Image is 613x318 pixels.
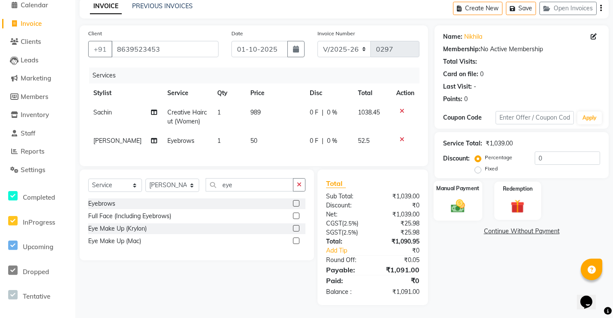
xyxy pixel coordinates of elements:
[21,37,41,46] span: Clients
[443,139,482,148] div: Service Total:
[320,265,373,275] div: Payable:
[373,201,426,210] div: ₹0
[2,19,73,29] a: Invoice
[480,70,484,79] div: 0
[382,246,426,255] div: ₹0
[453,2,502,15] button: Create New
[320,228,373,237] div: ( )
[443,45,600,54] div: No Active Membership
[23,193,55,201] span: Completed
[443,82,472,91] div: Last Visit:
[88,224,147,233] div: Eye Make Up (Krylon)
[21,147,44,155] span: Reports
[320,237,373,246] div: Total:
[23,218,55,226] span: InProgress
[443,70,478,79] div: Card on file:
[373,192,426,201] div: ₹1,039.00
[327,108,337,117] span: 0 %
[373,210,426,219] div: ₹1,039.00
[212,83,245,103] th: Qty
[443,32,462,41] div: Name:
[373,275,426,286] div: ₹0
[2,92,73,102] a: Members
[506,198,529,215] img: _gift.svg
[320,210,373,219] div: Net:
[577,284,604,309] iframe: chat widget
[21,56,38,64] span: Leads
[88,83,162,103] th: Stylist
[2,37,73,47] a: Clients
[486,139,513,148] div: ₹1,039.00
[217,108,221,116] span: 1
[326,228,342,236] span: SGST
[358,108,380,116] span: 1038.45
[443,113,496,122] div: Coupon Code
[391,83,419,103] th: Action
[373,287,426,296] div: ₹1,091.00
[21,93,48,101] span: Members
[88,30,102,37] label: Client
[436,227,607,236] a: Continue Without Payment
[206,178,293,191] input: Search or Scan
[111,41,219,57] input: Search by Name/Mobile/Email/Code
[21,129,35,137] span: Staff
[21,111,49,119] span: Inventory
[373,237,426,246] div: ₹1,090.95
[443,154,470,163] div: Discount:
[2,56,73,65] a: Leads
[485,154,512,161] label: Percentage
[88,212,171,221] div: Full Face (Including Eyebrows)
[503,185,533,193] label: Redemption
[320,246,382,255] a: Add Tip
[496,111,574,124] input: Enter Offer / Coupon Code
[464,95,468,104] div: 0
[326,219,342,227] span: CGST
[88,41,112,57] button: +91
[353,83,391,103] th: Total
[162,83,212,103] th: Service
[88,199,115,208] div: Eyebrows
[443,57,477,66] div: Total Visits:
[326,179,346,188] span: Total
[89,68,426,83] div: Services
[320,219,373,228] div: ( )
[2,0,73,10] a: Calendar
[320,192,373,201] div: Sub Total:
[23,268,49,276] span: Dropped
[2,110,73,120] a: Inventory
[167,108,207,125] span: Creative Haircut (Women)
[443,95,462,104] div: Points:
[88,237,141,246] div: Eye Make Up (Mac)
[21,166,45,174] span: Settings
[21,1,48,9] span: Calendar
[167,137,194,145] span: Eyebrows
[2,74,73,83] a: Marketing
[250,137,257,145] span: 50
[2,129,73,139] a: Staff
[322,136,323,145] span: |
[23,243,53,251] span: Upcoming
[436,184,479,192] label: Manual Payment
[217,137,221,145] span: 1
[250,108,261,116] span: 989
[2,147,73,157] a: Reports
[320,201,373,210] div: Discount:
[2,165,73,175] a: Settings
[539,2,597,15] button: Open Invoices
[310,108,318,117] span: 0 F
[358,137,370,145] span: 52.5
[344,220,357,227] span: 2.5%
[305,83,353,103] th: Disc
[577,111,602,124] button: Apply
[373,228,426,237] div: ₹25.98
[373,256,426,265] div: ₹0.05
[464,32,482,41] a: Nikhila
[447,198,470,214] img: _cash.svg
[93,137,142,145] span: [PERSON_NAME]
[245,83,304,103] th: Price
[327,136,337,145] span: 0 %
[320,256,373,265] div: Round Off:
[320,275,373,286] div: Paid:
[474,82,476,91] div: -
[485,165,498,173] label: Fixed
